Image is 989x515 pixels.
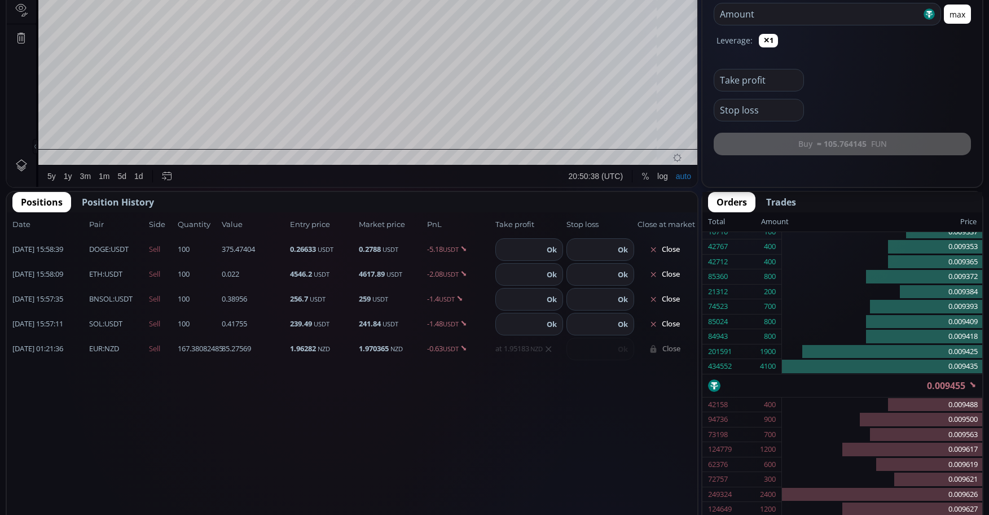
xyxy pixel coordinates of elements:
[222,343,287,355] span: 85.27569
[12,269,86,280] span: [DATE] 15:58:09
[782,457,982,473] div: 0.009619
[149,219,174,230] span: Side
[210,6,245,15] div: Indicators
[152,6,184,15] div: Compare
[427,219,492,230] span: PnL
[717,34,753,46] label: Leverage:
[235,28,266,36] div: 0.009250
[443,320,459,328] small: USDT
[290,219,355,230] span: Entry price
[764,255,776,269] div: 400
[764,472,776,487] div: 300
[708,329,728,344] div: 84943
[178,244,218,255] span: 100
[73,26,123,36] div: FUNToken
[427,294,492,305] span: -1.4
[708,285,728,299] div: 21312
[290,269,312,279] b: 4546.2
[318,245,333,254] small: USDT
[12,219,86,230] span: Date
[359,318,381,329] b: 241.84
[439,295,455,303] small: USDT
[543,318,560,330] button: Ok
[309,28,376,36] div: +0.000195 (+2.11%)
[647,448,665,469] div: Toggle Log Scale
[222,294,287,305] span: 0.38956
[443,270,459,278] small: USDT
[665,448,688,469] div: Toggle Auto Scale
[782,398,982,413] div: 0.009488
[764,315,776,329] div: 800
[669,454,684,463] div: auto
[638,241,692,259] button: Close
[782,442,982,457] div: 0.009617
[37,41,61,49] div: Volume
[764,329,776,344] div: 800
[782,255,982,270] div: 0.009365
[82,195,154,209] span: Position History
[708,192,755,212] button: Orders
[222,318,287,330] span: 0.41755
[782,472,982,487] div: 0.009621
[631,448,647,469] div: Toggle Percentage
[708,344,732,359] div: 201591
[782,285,982,300] div: 0.009384
[290,318,312,329] b: 239.49
[222,219,287,230] span: Value
[782,427,982,443] div: 0.009563
[782,225,982,240] div: 0.009337
[614,268,631,281] button: Ok
[782,315,982,330] div: 0.009409
[178,219,218,230] span: Quantity
[614,293,631,305] button: Ok
[359,244,381,254] b: 0.2788
[290,343,316,353] b: 1.96282
[761,215,789,229] div: Amount
[789,215,977,229] div: Price
[543,243,560,256] button: Ok
[708,442,732,457] div: 124779
[764,457,776,472] div: 600
[708,457,728,472] div: 62376
[92,454,103,463] div: 1m
[638,219,692,230] span: Close at market
[764,299,776,314] div: 700
[149,318,174,330] span: Sell
[359,219,424,230] span: Market price
[314,320,329,328] small: USDT
[89,244,129,255] span: :USDT
[12,244,86,255] span: [DATE] 15:58:39
[151,28,157,36] div: O
[427,318,492,330] span: -1.48
[383,320,398,328] small: USDT
[708,269,728,284] div: 85360
[157,28,187,36] div: 0.009259
[386,270,402,278] small: USDT
[782,299,982,315] div: 0.009393
[383,245,398,254] small: USDT
[178,318,218,330] span: 100
[191,28,196,36] div: H
[89,269,103,279] b: ETH
[314,270,329,278] small: USDT
[149,269,174,280] span: Sell
[764,239,776,254] div: 400
[764,269,776,284] div: 800
[443,245,459,254] small: USDT
[290,244,316,254] b: 0.26633
[290,294,308,304] b: 256.7
[702,374,982,397] div: 0.009455
[760,442,776,457] div: 1200
[21,195,63,209] span: Positions
[128,454,137,463] div: 1d
[222,244,287,255] span: 375.47404
[197,28,227,36] div: 0.009880
[12,294,86,305] span: [DATE] 15:57:35
[275,28,306,36] div: 0.009455
[359,343,389,353] b: 1.970365
[89,318,103,329] b: SOL
[37,26,55,36] div: FUN
[427,244,492,255] span: -5.18
[178,269,218,280] span: 100
[717,195,747,209] span: Orders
